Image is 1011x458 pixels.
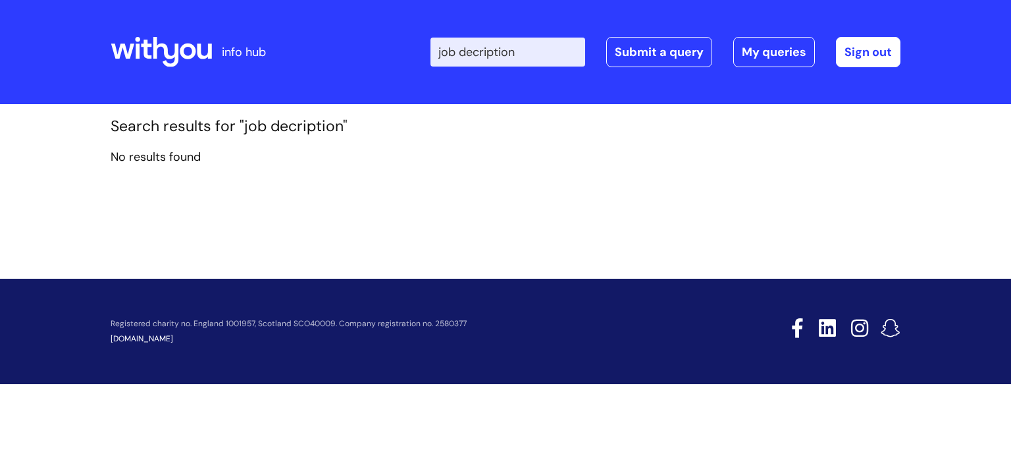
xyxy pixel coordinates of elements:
a: [DOMAIN_NAME] [111,333,173,344]
h1: Search results for "job decription" [111,117,900,136]
div: | - [430,37,900,67]
p: Registered charity no. England 1001957, Scotland SCO40009. Company registration no. 2580377 [111,320,698,328]
a: Submit a query [606,37,712,67]
p: No results found [111,146,900,167]
a: Sign out [836,37,900,67]
input: Search [430,38,585,67]
p: info hub [222,42,266,63]
a: My queries [733,37,815,67]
